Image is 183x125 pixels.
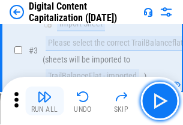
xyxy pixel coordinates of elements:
[159,5,173,19] img: Settings menu
[46,69,139,84] div: TrailBalanceFlat - imported
[10,5,24,19] img: Back
[64,87,102,115] button: Undo
[57,17,105,31] div: Import Sheet
[31,106,58,113] div: Run All
[29,1,139,23] div: Digital Content Capitalization ([DATE])
[102,87,140,115] button: Skip
[143,7,153,17] img: Support
[76,90,90,104] img: Undo
[29,46,38,55] span: # 3
[150,91,169,111] img: Main button
[114,90,128,104] img: Skip
[74,106,92,113] div: Undo
[37,90,52,104] img: Run All
[25,87,64,115] button: Run All
[114,106,129,113] div: Skip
